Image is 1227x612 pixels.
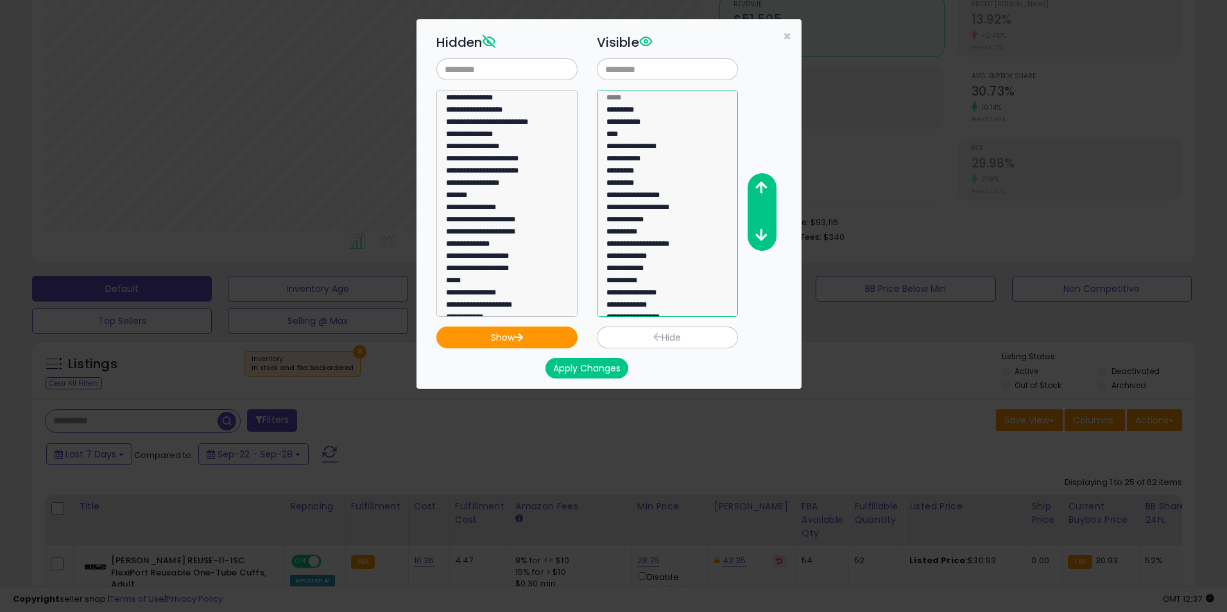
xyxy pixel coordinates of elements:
[436,33,578,52] h3: Hidden
[436,327,578,348] button: Show
[545,358,628,378] button: Apply Changes
[783,27,791,46] span: ×
[597,327,738,348] button: Hide
[597,33,738,52] h3: Visible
